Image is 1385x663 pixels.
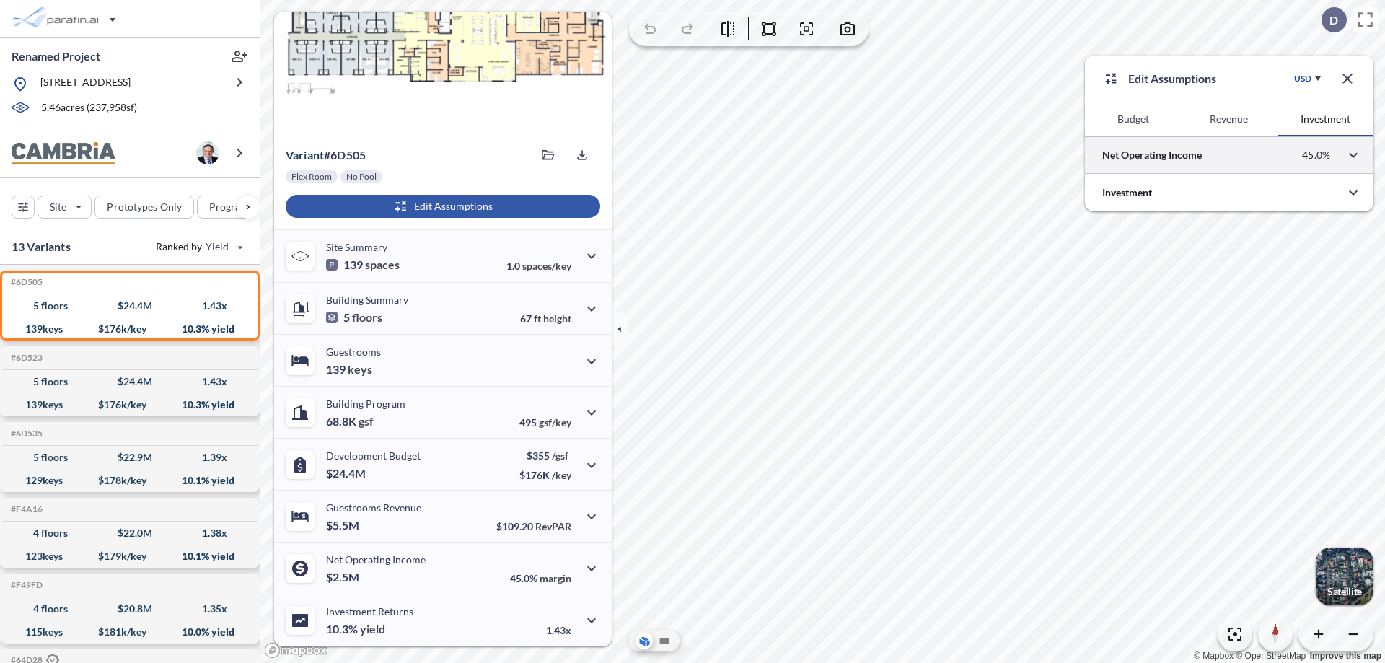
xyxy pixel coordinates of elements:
p: No Pool [346,171,377,183]
div: USD [1294,73,1311,84]
span: Variant [286,148,324,162]
p: $355 [519,449,571,462]
p: Net Operating Income [326,553,426,566]
p: $109.20 [496,520,571,532]
span: gsf/key [539,416,571,429]
a: Mapbox homepage [264,642,327,659]
p: Renamed Project [12,48,100,64]
button: Program [197,196,275,219]
p: 1.43x [546,624,571,636]
h5: Click to copy the code [8,353,43,363]
p: Flex Room [291,171,332,183]
button: Switcher ImageSatellite [1316,548,1373,605]
p: Development Budget [326,449,421,462]
p: Guestrooms [326,346,381,358]
p: 139 [326,258,400,272]
h5: Click to copy the code [8,277,43,287]
button: Aerial View [636,632,653,649]
button: Revenue [1181,102,1277,136]
p: $5.5M [326,518,361,532]
span: spaces [365,258,400,272]
p: $176K [519,469,571,481]
p: 5 [326,310,382,325]
button: Investment [1278,102,1373,136]
p: 10.3% [326,622,385,636]
p: D [1329,14,1338,27]
p: 68.8K [326,414,374,429]
button: Prototypes Only [94,196,194,219]
button: Budget [1085,102,1181,136]
h5: Click to copy the code [8,504,43,514]
a: OpenStreetMap [1236,651,1306,661]
p: $24.4M [326,466,368,480]
span: RevPAR [535,520,571,532]
p: 1.0 [506,260,571,272]
p: Program [209,200,250,214]
p: Guestrooms Revenue [326,501,421,514]
p: Site [50,200,66,214]
span: yield [360,622,385,636]
p: Satellite [1327,586,1362,597]
p: 13 Variants [12,238,71,255]
p: Prototypes Only [107,200,182,214]
span: floors [352,310,382,325]
span: margin [540,572,571,584]
img: user logo [196,141,219,164]
img: Switcher Image [1316,548,1373,605]
p: Site Summary [326,241,387,253]
span: keys [348,362,372,377]
p: # 6d505 [286,148,366,162]
p: Building Summary [326,294,408,306]
p: Investment Returns [326,605,413,618]
p: $2.5M [326,570,361,584]
a: Improve this map [1310,651,1381,661]
a: Mapbox [1194,651,1234,661]
span: /gsf [552,449,568,462]
p: Building Program [326,398,405,410]
p: Investment [1102,185,1152,200]
p: 139 [326,362,372,377]
span: spaces/key [522,260,571,272]
button: Site [38,196,92,219]
span: ft [534,312,541,325]
p: Edit Assumptions [1128,70,1216,87]
h5: Click to copy the code [8,429,43,439]
h5: Click to copy the code [8,580,43,590]
p: 67 [520,312,571,325]
p: 5.46 acres ( 237,958 sf) [41,100,137,116]
span: Yield [206,240,229,254]
span: gsf [359,414,374,429]
span: height [543,312,571,325]
p: 45.0% [510,572,571,584]
button: Edit Assumptions [286,195,600,218]
img: BrandImage [12,142,115,164]
button: Ranked by Yield [144,235,252,258]
p: [STREET_ADDRESS] [40,75,131,93]
span: /key [552,469,571,481]
button: Site Plan [656,632,673,649]
p: 495 [519,416,571,429]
